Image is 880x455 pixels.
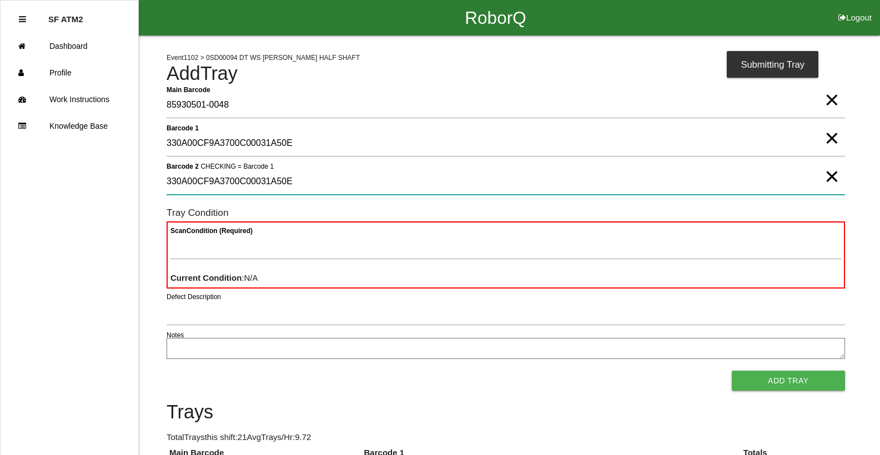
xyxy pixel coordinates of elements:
b: Barcode 1 [167,124,199,132]
a: Knowledge Base [1,113,138,139]
b: Barcode 2 [167,162,199,170]
b: Scan Condition (Required) [170,227,253,235]
label: Defect Description [167,292,221,302]
a: Profile [1,59,138,86]
h4: Add Tray [167,63,845,84]
label: Notes [167,330,184,340]
a: Work Instructions [1,86,138,113]
span: Clear Input [824,78,839,100]
input: Required [167,93,845,118]
b: Main Barcode [167,85,210,93]
p: Total Trays this shift: 21 Avg Trays /Hr: 9.72 [167,431,845,444]
h6: Tray Condition [167,208,845,218]
button: Add Tray [732,371,845,391]
b: Current Condition [170,273,242,282]
h4: Trays [167,402,845,423]
span: Event 1102 > 0SD00094 DT WS [PERSON_NAME] HALF SHAFT [167,54,360,62]
span: : N/A [170,273,258,282]
a: Dashboard [1,33,138,59]
span: Clear Input [824,154,839,176]
span: CHECKING = Barcode 1 [200,162,274,170]
span: Clear Input [824,116,839,138]
div: Submitting Tray [727,51,818,78]
div: Close [19,6,26,33]
p: SF ATM2 [48,6,83,24]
